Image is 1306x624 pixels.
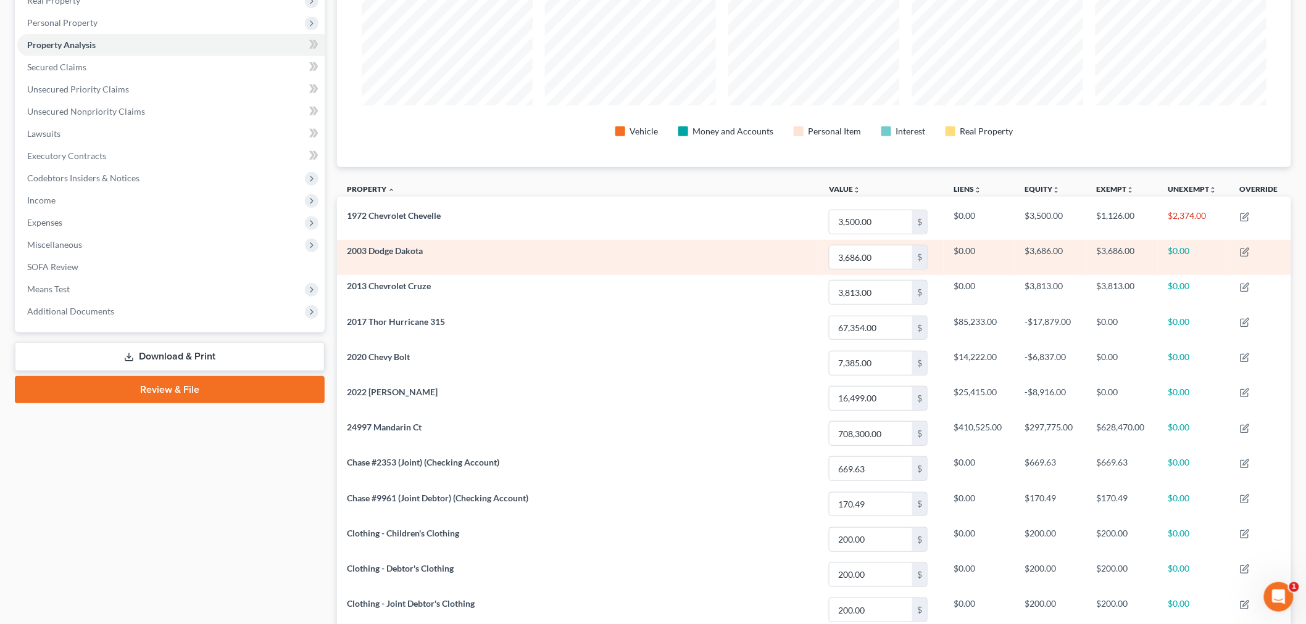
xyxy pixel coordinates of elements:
input: 0.00 [830,351,912,375]
a: Unexemptunfold_more [1168,184,1217,194]
a: Equityunfold_more [1025,184,1060,194]
td: $410,525.00 [944,416,1015,451]
input: 0.00 [830,387,912,410]
span: Additional Documents [27,306,114,316]
td: $0.00 [1158,345,1230,380]
td: $0.00 [1158,240,1230,275]
div: $ [912,598,927,622]
td: $200.00 [1087,557,1158,592]
td: $3,813.00 [1015,275,1087,310]
td: $628,470.00 [1087,416,1158,451]
td: $3,686.00 [1087,240,1158,275]
td: $200.00 [1015,522,1087,557]
a: Download & Print [15,342,325,371]
div: Money and Accounts [693,125,774,138]
td: $3,686.00 [1015,240,1087,275]
a: Executory Contracts [17,145,325,167]
td: $0.00 [1158,557,1230,592]
span: 2020 Chevy Bolt [347,351,410,362]
input: 0.00 [830,563,912,586]
td: $14,222.00 [944,345,1015,380]
div: $ [912,351,927,375]
td: $0.00 [944,522,1015,557]
div: $ [912,316,927,340]
div: Personal Item [809,125,862,138]
td: $0.00 [1158,522,1230,557]
a: Liensunfold_more [954,184,981,194]
td: $669.63 [1087,451,1158,486]
td: $0.00 [1158,486,1230,522]
span: 2022 [PERSON_NAME] [347,387,438,397]
td: $297,775.00 [1015,416,1087,451]
div: $ [912,457,927,480]
i: expand_less [388,186,395,194]
a: Unsecured Priority Claims [17,78,325,101]
td: -$8,916.00 [1015,380,1087,416]
td: -$6,837.00 [1015,345,1087,380]
span: Expenses [27,217,62,228]
td: $0.00 [1158,380,1230,416]
input: 0.00 [830,528,912,551]
div: $ [912,422,927,445]
td: $2,374.00 [1158,204,1230,239]
div: $ [912,528,927,551]
iframe: Intercom live chat [1264,582,1294,612]
input: 0.00 [830,316,912,340]
span: Personal Property [27,17,98,28]
td: $669.63 [1015,451,1087,486]
td: $85,233.00 [944,310,1015,345]
div: $ [912,563,927,586]
td: $0.00 [1158,416,1230,451]
span: 2013 Chevrolet Cruze [347,281,431,291]
div: $ [912,245,927,269]
span: 1972 Chevrolet Chevelle [347,210,441,221]
td: $0.00 [1087,345,1158,380]
span: Means Test [27,284,70,294]
a: Exemptunfold_more [1097,184,1134,194]
td: $0.00 [1158,451,1230,486]
span: Income [27,195,56,205]
a: Lawsuits [17,123,325,145]
a: Valueunfold_more [829,184,860,194]
input: 0.00 [830,281,912,304]
i: unfold_more [974,186,981,194]
div: $ [912,210,927,234]
td: $170.49 [1015,486,1087,522]
input: 0.00 [830,493,912,516]
th: Override [1230,177,1291,205]
span: Lawsuits [27,128,60,139]
td: $0.00 [1087,310,1158,345]
input: 0.00 [830,457,912,480]
div: Vehicle [630,125,659,138]
span: Miscellaneous [27,239,82,250]
span: Clothing - Children's Clothing [347,528,459,538]
td: $1,126.00 [1087,204,1158,239]
span: Unsecured Priority Claims [27,84,129,94]
span: Chase #2353 (Joint) (Checking Account) [347,457,499,467]
span: 2003 Dodge Dakota [347,245,423,256]
td: $0.00 [944,451,1015,486]
span: Codebtors Insiders & Notices [27,173,139,183]
td: $0.00 [944,240,1015,275]
td: $0.00 [1087,380,1158,416]
a: Secured Claims [17,56,325,78]
a: Property expand_less [347,184,395,194]
td: $25,415.00 [944,380,1015,416]
i: unfold_more [1127,186,1134,194]
td: -$17,879.00 [1015,310,1087,345]
td: $0.00 [944,204,1015,239]
span: Chase #9961 (Joint Debtor) (Checking Account) [347,493,528,503]
div: $ [912,493,927,516]
td: $0.00 [944,557,1015,592]
div: Interest [896,125,926,138]
td: $3,500.00 [1015,204,1087,239]
span: Clothing - Joint Debtor's Clothing [347,598,475,609]
input: 0.00 [830,245,912,269]
div: Real Property [960,125,1013,138]
input: 0.00 [830,422,912,445]
td: $170.49 [1087,486,1158,522]
i: unfold_more [1209,186,1217,194]
a: Property Analysis [17,34,325,56]
td: $3,813.00 [1087,275,1158,310]
input: 0.00 [830,210,912,234]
